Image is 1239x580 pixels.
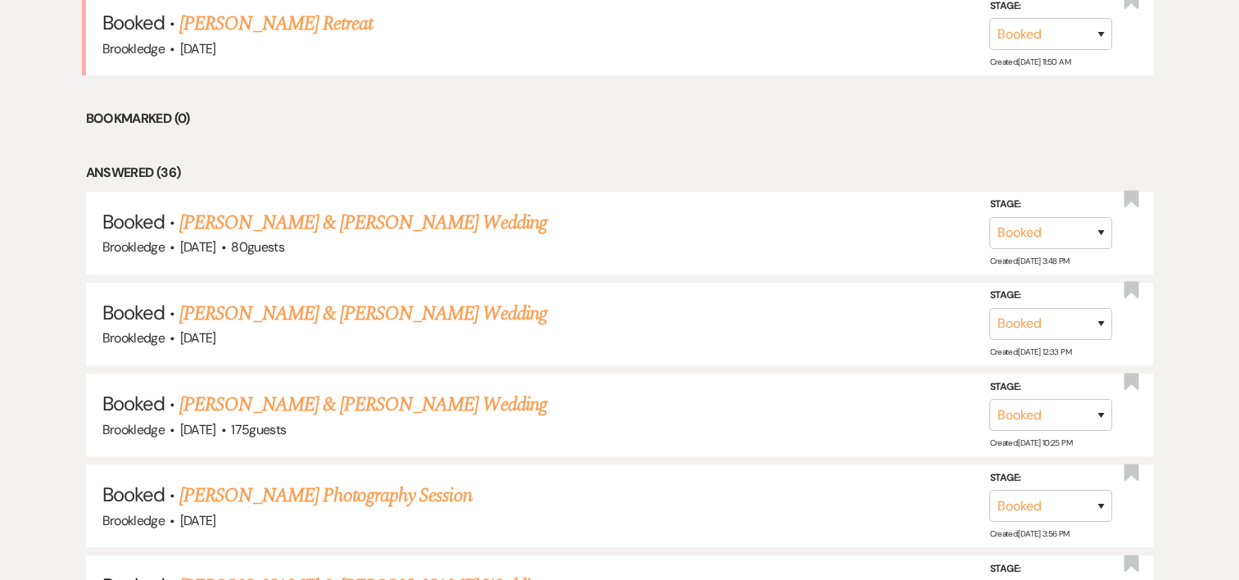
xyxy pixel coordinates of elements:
[102,391,165,416] span: Booked
[179,481,471,510] a: [PERSON_NAME] Photography Session
[179,208,546,238] a: [PERSON_NAME] & [PERSON_NAME] Wedding
[102,300,165,325] span: Booked
[989,57,1069,67] span: Created: [DATE] 11:50 AM
[989,378,1112,396] label: Stage:
[989,347,1070,357] span: Created: [DATE] 12:33 PM
[231,421,286,438] span: 175 guests
[989,287,1112,305] label: Stage:
[102,209,165,234] span: Booked
[989,196,1112,214] label: Stage:
[989,469,1112,487] label: Stage:
[102,40,165,57] span: Brookledge
[86,108,1154,129] li: Bookmarked (0)
[102,238,165,256] span: Brookledge
[102,421,165,438] span: Brookledge
[989,437,1071,448] span: Created: [DATE] 10:25 PM
[102,329,165,347] span: Brookledge
[231,238,284,256] span: 80 guests
[102,10,165,35] span: Booked
[180,512,216,529] span: [DATE]
[180,329,216,347] span: [DATE]
[179,9,373,39] a: [PERSON_NAME] Retreat
[180,421,216,438] span: [DATE]
[989,528,1069,539] span: Created: [DATE] 3:56 PM
[989,560,1112,578] label: Stage:
[102,512,165,529] span: Brookledge
[86,162,1154,184] li: Answered (36)
[180,238,216,256] span: [DATE]
[102,482,165,507] span: Booked
[180,40,216,57] span: [DATE]
[179,390,546,419] a: [PERSON_NAME] & [PERSON_NAME] Wedding
[989,256,1069,266] span: Created: [DATE] 3:48 PM
[179,299,546,329] a: [PERSON_NAME] & [PERSON_NAME] Wedding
